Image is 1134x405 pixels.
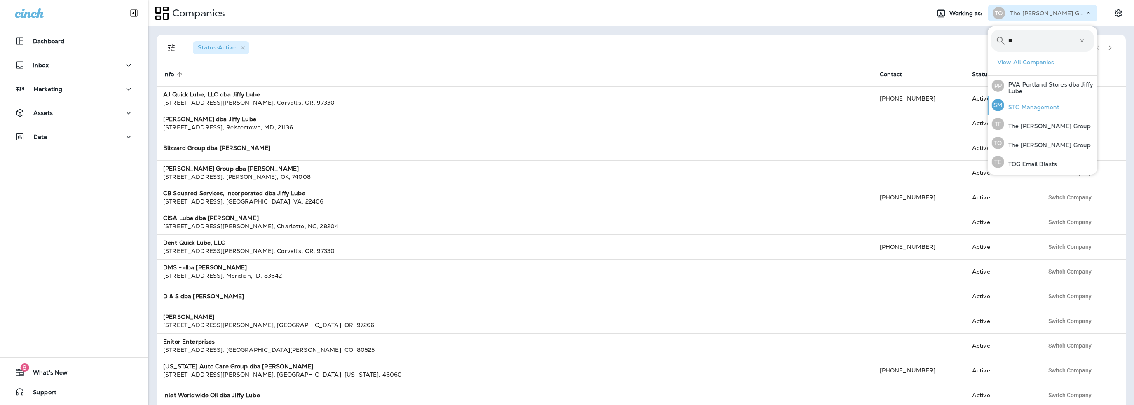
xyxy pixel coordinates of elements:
[163,293,244,300] strong: D & S dba [PERSON_NAME]
[873,358,965,383] td: [PHONE_NUMBER]
[25,369,68,379] span: What's New
[8,364,140,381] button: 8What's New
[965,136,1037,160] td: Active
[965,185,1037,210] td: Active
[972,70,1002,78] span: Status
[992,118,1004,130] div: TF
[163,70,185,78] span: Info
[8,33,140,49] button: Dashboard
[1048,170,1092,176] span: Switch Company
[122,5,145,21] button: Collapse Sidebar
[965,358,1037,383] td: Active
[965,309,1037,333] td: Active
[873,185,965,210] td: [PHONE_NUMBER]
[992,156,1004,168] div: TE
[965,160,1037,185] td: Active
[163,144,270,152] strong: Blizzard Group dba [PERSON_NAME]
[163,115,256,123] strong: [PERSON_NAME] dba Jiffy Lube
[965,86,1037,111] td: Active
[163,91,260,98] strong: AJ Quick Lube, LLC dba Jiffy Lube
[33,133,47,140] p: Data
[1004,142,1091,148] p: The [PERSON_NAME] Group
[873,86,965,111] td: [PHONE_NUMBER]
[1004,123,1091,129] p: The [PERSON_NAME] Group
[1048,318,1092,324] span: Switch Company
[1004,161,1057,167] p: TOG Email Blasts
[965,284,1037,309] td: Active
[163,272,867,280] div: [STREET_ADDRESS] , Meridian , ID , 83642
[1048,343,1092,349] span: Switch Company
[1044,389,1096,401] button: Switch Company
[8,129,140,145] button: Data
[965,333,1037,358] td: Active
[1044,241,1096,253] button: Switch Company
[1111,6,1126,21] button: Settings
[33,110,53,116] p: Assets
[880,70,913,78] span: Contact
[1048,244,1092,250] span: Switch Company
[163,239,225,246] strong: Dent Quick Lube, LLC
[33,38,64,44] p: Dashboard
[972,71,991,78] span: Status
[169,7,225,19] p: Companies
[1048,368,1092,373] span: Switch Company
[1004,81,1094,94] p: PVA Portland Stores dba Jiffy Lube
[163,247,867,255] div: [STREET_ADDRESS][PERSON_NAME] , Corvallis , OR , 97330
[20,363,29,372] span: 8
[988,152,1097,171] button: TETOG Email Blasts
[1044,191,1096,204] button: Switch Company
[988,96,1097,115] button: SMSTC Management
[163,391,260,399] strong: Inlet Worldwide Oil dba Jiffy Lube
[949,10,984,17] span: Working as:
[163,370,867,379] div: [STREET_ADDRESS][PERSON_NAME] , [GEOGRAPHIC_DATA] , [US_STATE] , 46060
[198,44,236,51] span: Status : Active
[988,133,1097,152] button: TOThe [PERSON_NAME] Group
[33,62,49,68] p: Inbox
[965,210,1037,234] td: Active
[1010,10,1084,16] p: The [PERSON_NAME] Group
[163,346,867,354] div: [STREET_ADDRESS] , [GEOGRAPHIC_DATA][PERSON_NAME] , CO , 80525
[1048,392,1092,398] span: Switch Company
[8,81,140,97] button: Marketing
[1048,219,1092,225] span: Switch Company
[873,234,965,259] td: [PHONE_NUMBER]
[1048,194,1092,200] span: Switch Company
[1044,265,1096,278] button: Switch Company
[1044,216,1096,228] button: Switch Company
[163,40,180,56] button: Filters
[163,165,299,172] strong: [PERSON_NAME] Group dba [PERSON_NAME]
[163,321,867,329] div: [STREET_ADDRESS][PERSON_NAME] , [GEOGRAPHIC_DATA] , OR , 97266
[988,76,1097,96] button: PPPVA Portland Stores dba Jiffy Lube
[163,222,867,230] div: [STREET_ADDRESS][PERSON_NAME] , Charlotte , NC , 28204
[163,313,214,321] strong: [PERSON_NAME]
[163,264,247,271] strong: DMS - dba [PERSON_NAME]
[965,259,1037,284] td: Active
[163,173,867,181] div: [STREET_ADDRESS] , [PERSON_NAME] , OK , 74008
[988,115,1097,133] button: TFThe [PERSON_NAME] Group
[163,338,215,345] strong: Enitor Enterprises
[1044,339,1096,352] button: Switch Company
[1004,104,1059,110] p: STC Management
[1044,364,1096,377] button: Switch Company
[163,123,867,131] div: [STREET_ADDRESS] , Reistertown , MD , 21136
[994,56,1097,69] button: View All Companies
[992,99,1004,111] div: SM
[8,105,140,121] button: Assets
[8,57,140,73] button: Inbox
[193,41,249,54] div: Status:Active
[1044,315,1096,327] button: Switch Company
[1048,293,1092,299] span: Switch Company
[163,363,313,370] strong: [US_STATE] Auto Care Group dba [PERSON_NAME]
[8,384,140,400] button: Support
[163,71,174,78] span: Info
[993,7,1005,19] div: TO
[965,234,1037,259] td: Active
[1044,290,1096,302] button: Switch Company
[965,111,1037,136] td: Active
[992,80,1004,92] div: PP
[992,137,1004,149] div: TO
[163,190,305,197] strong: CB Squared Services, Incorporated dba Jiffy Lube
[163,98,867,107] div: [STREET_ADDRESS][PERSON_NAME] , Corvallis , OR , 97330
[25,389,56,399] span: Support
[33,86,62,92] p: Marketing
